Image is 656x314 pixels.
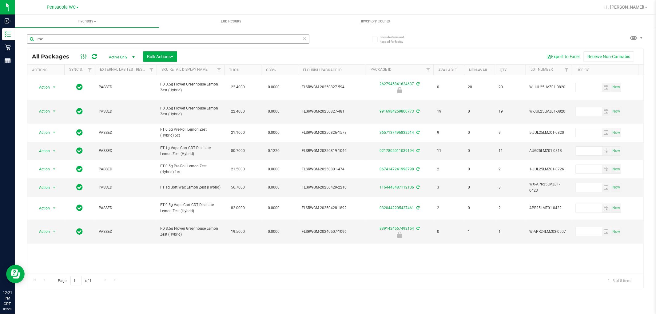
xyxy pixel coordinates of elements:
span: Set Current date [611,146,621,155]
span: Page of 1 [53,276,97,285]
a: Available [438,68,457,72]
span: select [602,183,611,192]
span: 9 [499,130,522,136]
span: PASSED [99,130,153,136]
inline-svg: Reports [5,58,11,64]
span: All Packages [32,53,75,60]
span: select [602,128,611,137]
span: In Sync [77,83,83,91]
span: FT 0.5g Pre-Roll Lemon Zest (Hybrid) 5ct [160,127,221,138]
button: Bulk Actions [143,51,177,62]
span: select [611,183,621,192]
span: 22.4000 [228,83,248,92]
span: Clear [302,34,307,42]
a: Use By [577,68,589,72]
span: FLSRWGM-20250827-594 [302,84,362,90]
span: In Sync [77,183,83,192]
span: select [611,227,621,236]
span: 1 [499,229,522,235]
span: 0 [468,109,491,114]
span: Set Current date [611,83,621,92]
a: THC% [229,68,239,72]
span: Sync from Compliance System [415,226,419,231]
span: 2 [437,205,460,211]
span: select [50,83,58,92]
inline-svg: Inbound [5,18,11,24]
a: Lab Results [159,15,303,28]
span: Action [34,165,50,173]
span: Set Current date [611,183,621,192]
span: Action [34,128,50,137]
a: Inventory [15,15,159,28]
span: PASSED [99,205,153,211]
a: 8391424567492154 [380,226,414,231]
span: FLSRWGM-20250827-481 [302,109,362,114]
iframe: Resource center [6,265,25,283]
a: Sync Status [69,67,93,72]
div: Actions [32,68,62,72]
span: Pensacola WC [47,5,76,10]
a: 2627945841624637 [380,82,414,86]
span: 19.5000 [228,227,248,236]
span: Include items not tagged for facility [380,35,411,44]
span: 0 [437,84,460,90]
a: 0320442205427461 [380,206,414,210]
span: Action [34,227,50,236]
span: Sync from Compliance System [415,109,419,113]
span: 21.5000 [228,165,248,174]
span: 0 [437,229,460,235]
span: PASSED [99,148,153,154]
span: PASSED [99,166,153,172]
span: Sync from Compliance System [415,130,419,135]
span: 11 [437,148,460,154]
span: 2 [499,166,522,172]
a: Inventory Counts [303,15,447,28]
span: select [50,128,58,137]
span: FLSRWGM-20250429-2210 [302,185,362,190]
span: Sync from Compliance System [415,206,419,210]
a: 3657137496832514 [380,130,414,135]
span: select [602,107,611,116]
span: select [50,183,58,192]
span: PASSED [99,84,153,90]
span: 0 [468,185,491,190]
span: In Sync [77,128,83,137]
a: Qty [500,68,507,72]
span: PASSED [99,229,153,235]
span: 1-JUL25LMZ01-0726 [529,166,568,172]
a: 9916984259800773 [380,109,414,113]
span: In Sync [77,107,83,116]
span: APR25LMZ01-0422 [529,205,568,211]
span: select [602,83,611,92]
span: FD 3.5g Flower Greenhouse Lemon Zest (Hybrid) [160,105,221,117]
button: Receive Non-Cannabis [583,51,634,62]
a: 1164443487112106 [380,185,414,189]
span: 56.7000 [228,183,248,192]
a: Lot Number [531,67,553,72]
span: 0.0000 [265,204,283,213]
span: 0.0000 [265,227,283,236]
span: 0 [468,148,491,154]
span: FLSRWGM-20250428-1892 [302,205,362,211]
span: Action [34,83,50,92]
span: Set Current date [611,165,621,174]
span: 20 [499,84,522,90]
span: select [50,147,58,155]
a: Filter [214,65,224,75]
a: External Lab Test Result [100,67,148,72]
div: Quarantine [365,232,434,238]
span: Bulk Actions [147,54,173,59]
span: Set Current date [611,128,621,137]
span: WX-APR25LMZ01-0423 [529,181,568,193]
span: 0.0000 [265,83,283,92]
span: 11 [499,148,522,154]
span: 0.0000 [265,107,283,116]
span: W-APR24LMZ03-0507 [529,229,568,235]
span: select [611,128,621,137]
span: select [611,165,621,173]
span: Sync from Compliance System [415,167,419,171]
span: FLSRWGM-20240507-1096 [302,229,362,235]
span: Sync from Compliance System [415,149,419,153]
span: 0 [468,166,491,172]
span: 0 [468,205,491,211]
